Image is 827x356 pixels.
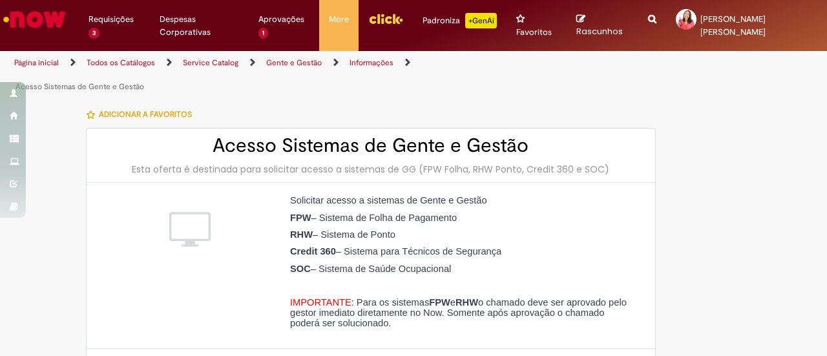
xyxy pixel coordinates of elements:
[368,9,403,28] img: click_logo_yellow_360x200.png
[290,264,633,275] p: – Sistema de Saúde Ocupacional
[183,58,238,68] a: Service Catalog
[290,246,336,257] strong: Credit 360
[290,264,311,274] strong: SOC
[258,28,268,39] span: 1
[160,13,240,39] span: Despesas Corporativas
[290,247,633,257] p: – Sistema para Técnicos de Segurança
[290,213,633,224] p: – Sistema de Folha de Pagamento
[516,26,552,39] span: Favoritos
[576,14,629,37] a: Rascunhos
[290,229,313,240] strong: RHW
[99,135,642,156] h2: Acesso Sistemas de Gente e Gestão
[576,25,623,37] span: Rascunhos
[455,297,478,308] strong: RHW
[99,163,642,176] div: Esta oferta é destinada para solicitar acesso a sistemas de GG (FPW Folha, RHW Ponto, Credit 360 ...
[700,14,766,37] span: [PERSON_NAME] [PERSON_NAME]
[329,13,349,26] span: More
[290,230,633,240] p: – Sistema de Ponto
[266,58,322,68] a: Gente e Gestão
[169,209,211,250] img: Acesso Sistemas de Gente e Gestão
[290,196,633,206] p: Solicitar acesso a sistemas de Gente e Gestão
[89,13,134,26] span: Requisições
[86,101,199,128] button: Adicionar a Favoritos
[290,298,633,328] p: : Para os sistemas e o chamado deve ser aprovado pelo gestor imediato diretamente no Now. Somente...
[99,110,192,120] span: Adicionar a Favoritos
[89,28,99,39] span: 3
[423,13,497,28] div: Padroniza
[1,6,68,32] img: ServiceNow
[258,13,304,26] span: Aprovações
[350,58,393,68] a: Informações
[87,58,155,68] a: Todos os Catálogos
[290,297,351,308] span: IMPORTANTE
[16,81,144,92] a: Acesso Sistemas de Gente e Gestão
[290,213,311,223] strong: FPW
[14,58,59,68] a: Página inicial
[10,51,541,99] ul: Trilhas de página
[465,13,497,28] p: +GenAi
[429,297,450,308] strong: FPW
